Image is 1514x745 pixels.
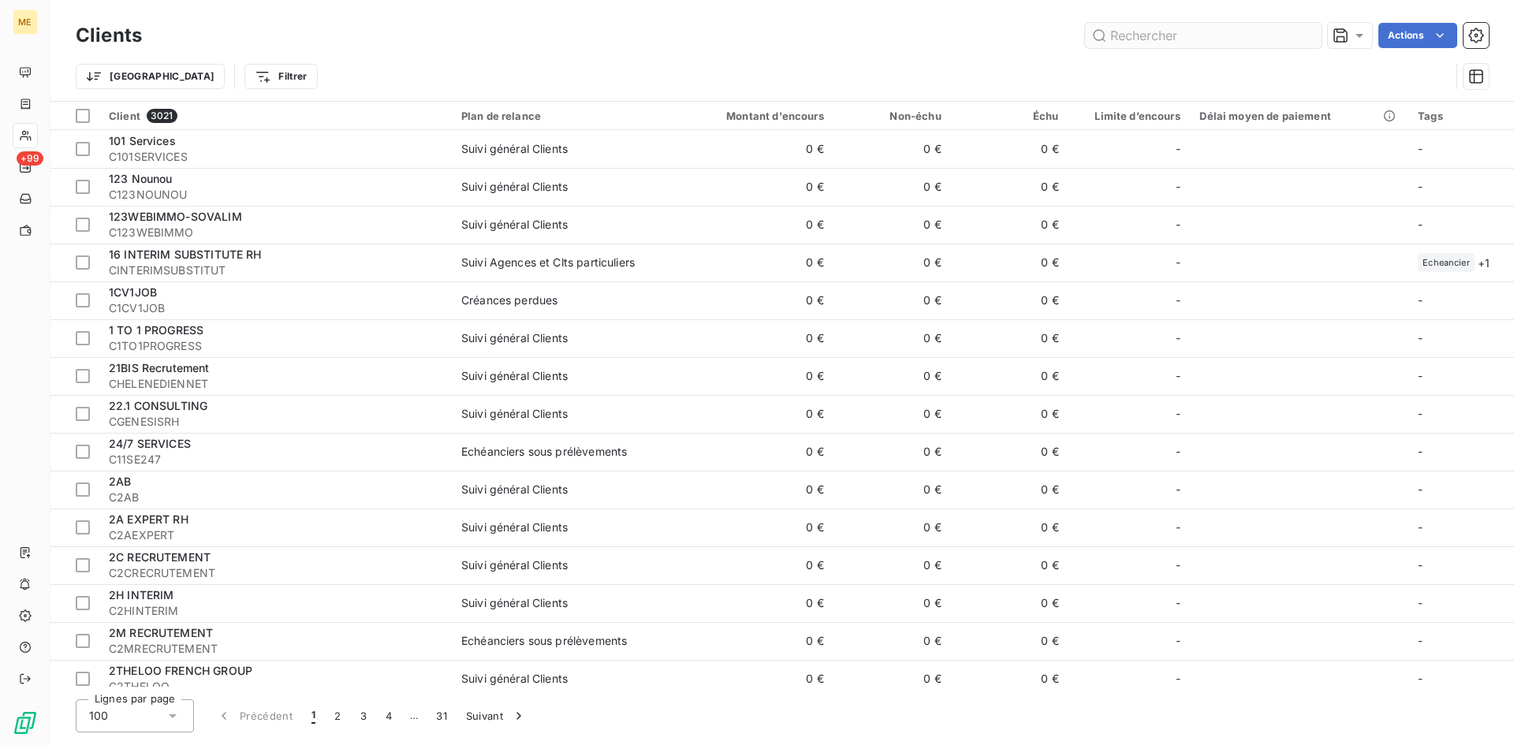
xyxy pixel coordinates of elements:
[1199,110,1400,122] div: Délai moyen de paiement
[1418,180,1423,193] span: -
[351,699,376,732] button: 3
[951,471,1068,508] td: 0 €
[109,361,210,374] span: 21BIS Recrutement
[833,206,951,244] td: 0 €
[1176,217,1180,233] span: -
[461,520,568,535] div: Suivi général Clients
[109,626,213,639] span: 2M RECRUTEMENT
[1176,141,1180,157] span: -
[461,292,557,308] div: Créances perdues
[325,699,350,732] button: 2
[427,699,457,732] button: 31
[461,179,568,195] div: Suivi général Clients
[676,130,833,168] td: 0 €
[951,319,1068,357] td: 0 €
[676,357,833,395] td: 0 €
[1176,255,1180,270] span: -
[676,206,833,244] td: 0 €
[109,452,442,467] span: C11SE247
[461,217,568,233] div: Suivi général Clients
[951,584,1068,622] td: 0 €
[1423,258,1470,267] span: Echeancier
[109,300,442,316] span: C1CV1JOB
[1418,110,1505,122] div: Tags
[951,508,1068,546] td: 0 €
[109,225,442,240] span: C123WEBIMMO
[951,622,1068,660] td: 0 €
[13,9,38,35] div: ME
[109,263,442,278] span: CINTERIMSUBSTITUT
[1176,557,1180,573] span: -
[676,546,833,584] td: 0 €
[676,319,833,357] td: 0 €
[461,482,568,497] div: Suivi général Clients
[109,338,442,354] span: C1TO1PROGRESS
[833,395,951,433] td: 0 €
[1418,218,1423,231] span: -
[676,395,833,433] td: 0 €
[76,64,225,89] button: [GEOGRAPHIC_DATA]
[951,130,1068,168] td: 0 €
[843,110,942,122] div: Non-échu
[833,168,951,206] td: 0 €
[109,376,442,392] span: CHELENEDIENNET
[109,414,442,430] span: CGENESISRH
[461,444,627,460] div: Echéanciers sous prélèvements
[109,399,207,412] span: 22.1 CONSULTING
[833,660,951,698] td: 0 €
[1378,23,1457,48] button: Actions
[833,622,951,660] td: 0 €
[676,168,833,206] td: 0 €
[676,433,833,471] td: 0 €
[1418,407,1423,420] span: -
[951,281,1068,319] td: 0 €
[109,512,188,526] span: 2A EXPERT RH
[461,633,627,649] div: Echéanciers sous prélèvements
[109,248,262,261] span: 16 INTERIM SUBSTITUTE RH
[1418,142,1423,155] span: -
[461,255,635,270] div: Suivi Agences et Clts particuliers
[302,699,325,732] button: 1
[461,671,568,687] div: Suivi général Clients
[951,206,1068,244] td: 0 €
[401,703,427,728] span: …
[676,508,833,546] td: 0 €
[685,110,824,122] div: Montant d'encours
[1176,368,1180,384] span: -
[109,210,242,223] span: 123WEBIMMO-SOVALIM
[109,527,442,543] span: C2AEXPERT
[951,244,1068,281] td: 0 €
[676,660,833,698] td: 0 €
[109,134,176,147] span: 101 Services
[147,109,177,123] span: 3021
[109,110,140,122] span: Client
[461,368,568,384] div: Suivi général Clients
[1478,255,1490,271] span: + 1
[833,319,951,357] td: 0 €
[17,151,43,166] span: +99
[207,699,302,732] button: Précédent
[833,357,951,395] td: 0 €
[1418,634,1423,647] span: -
[1418,520,1423,534] span: -
[833,584,951,622] td: 0 €
[76,21,142,50] h3: Clients
[1176,671,1180,687] span: -
[311,708,315,724] span: 1
[1418,558,1423,572] span: -
[676,281,833,319] td: 0 €
[1176,595,1180,611] span: -
[833,546,951,584] td: 0 €
[461,557,568,573] div: Suivi général Clients
[1418,331,1423,345] span: -
[1418,596,1423,609] span: -
[1176,179,1180,195] span: -
[1460,691,1498,729] iframe: Intercom live chat
[1085,23,1322,48] input: Rechercher
[951,168,1068,206] td: 0 €
[109,641,442,657] span: C2MRECRUTEMENT
[89,708,108,724] span: 100
[833,281,951,319] td: 0 €
[109,475,131,488] span: 2AB
[676,471,833,508] td: 0 €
